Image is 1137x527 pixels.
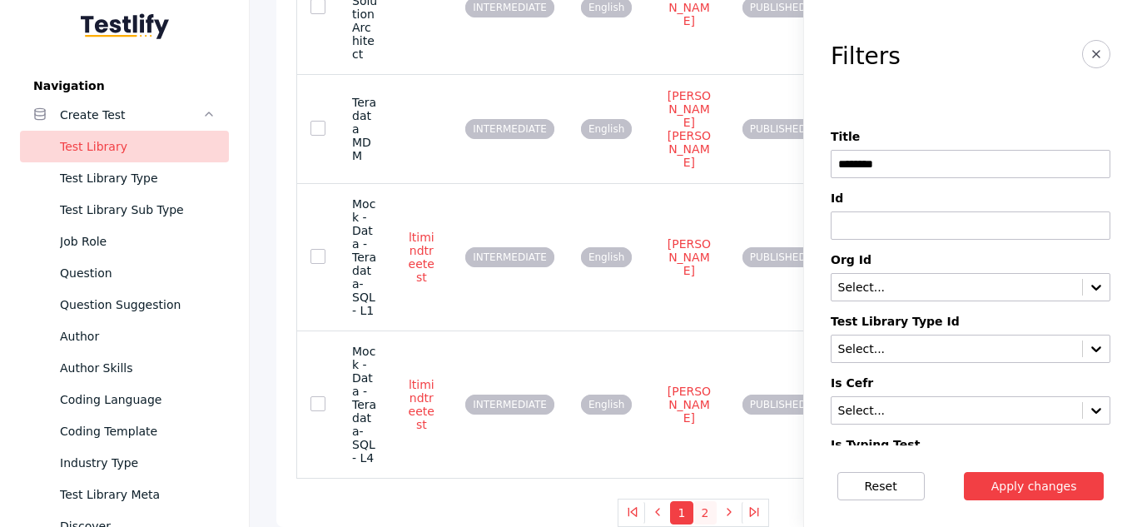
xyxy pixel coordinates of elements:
[964,472,1105,500] button: Apply changes
[742,119,814,139] span: PUBLISHED
[352,345,377,465] section: Mock - Data - Teradata-SQL - L4
[60,137,216,157] div: Test Library
[663,236,716,278] a: [PERSON_NAME]
[831,376,1110,390] label: Is Cefr
[20,289,229,321] a: Question Suggestion
[404,230,439,285] a: ltimindtreetest
[581,395,632,415] span: English
[693,501,717,525] button: 2
[20,384,229,415] a: Coding Language
[20,415,229,447] a: Coding Template
[60,295,216,315] div: Question Suggestion
[404,377,439,432] a: ltimindtreetest
[831,438,1110,451] label: Is Typing Test
[663,88,716,170] a: [PERSON_NAME] [PERSON_NAME]
[60,453,216,473] div: Industry Type
[81,13,169,39] img: Testlify - Backoffice
[831,191,1110,205] label: Id
[581,119,632,139] span: English
[20,479,229,510] a: Test Library Meta
[465,119,554,139] span: INTERMEDIATE
[20,226,229,257] a: Job Role
[20,257,229,289] a: Question
[352,197,377,317] section: Mock - Data - Teradata-SQL - L1
[60,168,216,188] div: Test Library Type
[20,321,229,352] a: Author
[831,315,1110,328] label: Test Library Type Id
[60,358,216,378] div: Author Skills
[60,231,216,251] div: Job Role
[20,162,229,194] a: Test Library Type
[60,326,216,346] div: Author
[670,501,693,525] button: 1
[20,79,229,92] label: Navigation
[742,395,814,415] span: PUBLISHED
[465,247,554,267] span: INTERMEDIATE
[60,263,216,283] div: Question
[581,247,632,267] span: English
[837,472,925,500] button: Reset
[663,384,716,425] a: [PERSON_NAME]
[831,130,1110,143] label: Title
[465,395,554,415] span: INTERMEDIATE
[20,131,229,162] a: Test Library
[742,247,814,267] span: PUBLISHED
[20,447,229,479] a: Industry Type
[352,96,377,162] section: Teradata MDM
[831,43,901,70] h3: Filters
[20,352,229,384] a: Author Skills
[60,390,216,410] div: Coding Language
[60,421,216,441] div: Coding Template
[60,105,202,125] div: Create Test
[60,200,216,220] div: Test Library Sub Type
[60,485,216,505] div: Test Library Meta
[20,194,229,226] a: Test Library Sub Type
[831,253,1110,266] label: Org Id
